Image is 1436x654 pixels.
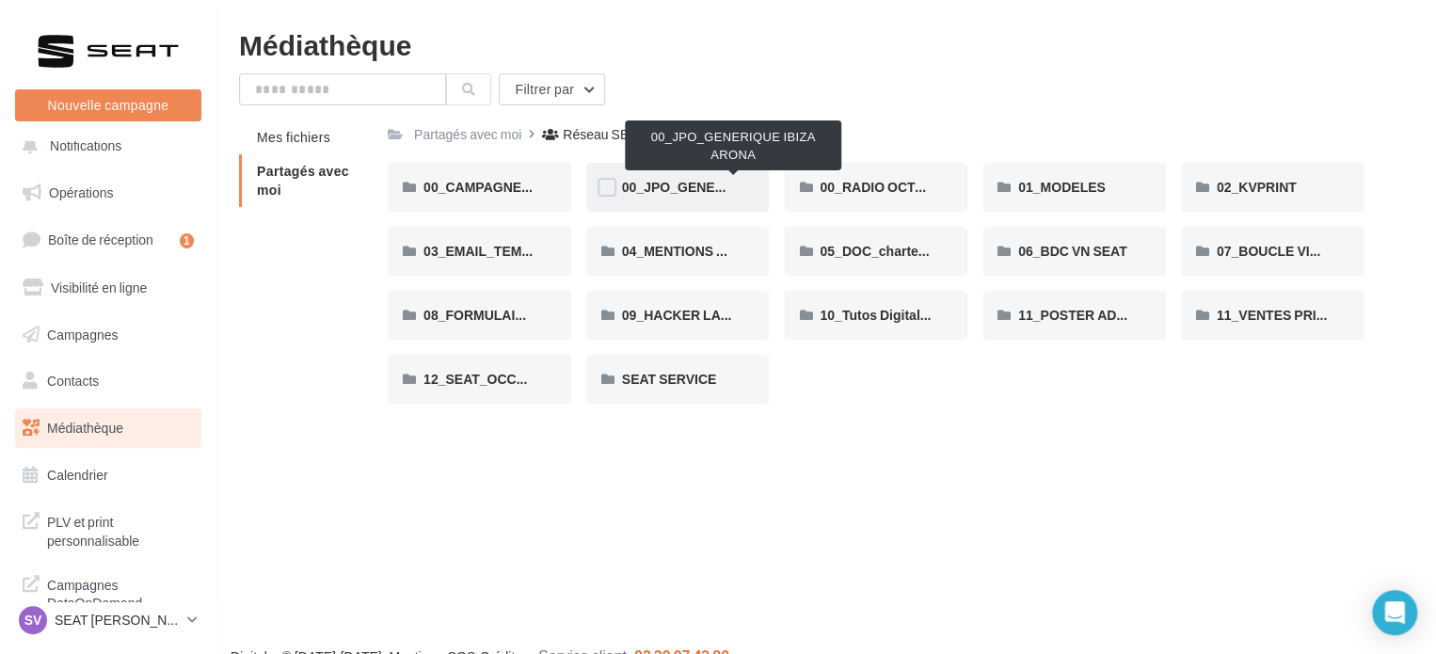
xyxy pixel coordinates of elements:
[622,243,891,259] span: 04_MENTIONS LEGALES OFFRES PRESSE
[11,455,205,495] a: Calendrier
[414,125,521,144] div: Partagés avec moi
[11,315,205,355] a: Campagnes
[622,371,717,387] span: SEAT SERVICE
[423,243,640,259] span: 03_EMAIL_TEMPLATE HTML SEAT
[625,120,841,170] div: 00_JPO_GENERIQUE IBIZA ARONA
[47,420,123,436] span: Médiathèque
[15,89,201,121] button: Nouvelle campagne
[47,373,99,389] span: Contacts
[11,219,205,260] a: Boîte de réception1
[622,179,845,195] span: 00_JPO_GENERIQUE IBIZA ARONA
[11,268,205,308] a: Visibilité en ligne
[1372,590,1417,635] div: Open Intercom Messenger
[1217,307,1388,323] span: 11_VENTES PRIVÉES SEAT
[47,509,194,550] span: PLV et print personnalisable
[47,326,119,342] span: Campagnes
[15,602,201,638] a: SV SEAT [PERSON_NAME]
[423,371,651,387] span: 12_SEAT_OCCASIONS_GARANTIES
[11,361,205,401] a: Contacts
[47,572,194,613] span: Campagnes DataOnDemand
[820,179,952,195] span: 00_RADIO OCTOBRE
[180,233,194,248] div: 1
[11,173,205,213] a: Opérations
[257,163,349,198] span: Partagés avec moi
[820,243,1065,259] span: 05_DOC_charte graphique + Guidelines
[1018,243,1126,259] span: 06_BDC VN SEAT
[11,565,205,620] a: Campagnes DataOnDemand
[1217,179,1297,195] span: 02_KVPRINT
[11,502,205,557] a: PLV et print personnalisable
[48,231,153,247] span: Boîte de réception
[239,30,1413,58] div: Médiathèque
[257,129,330,145] span: Mes fichiers
[820,307,935,323] span: 10_Tutos Digitaleo
[49,184,113,200] span: Opérations
[47,467,108,483] span: Calendrier
[24,611,42,630] span: SV
[51,279,147,295] span: Visibilité en ligne
[55,611,180,630] p: SEAT [PERSON_NAME]
[50,137,121,153] span: Notifications
[563,125,645,144] div: Réseau SEAT
[499,73,605,105] button: Filtrer par
[622,307,752,323] span: 09_HACKER LA PQR
[423,307,693,323] span: 08_FORMULAIRE DE DEMANDE CRÉATIVE
[11,126,198,166] button: Notifications
[1018,307,1182,323] span: 11_POSTER ADEME SEAT
[11,408,205,448] a: Médiathèque
[1018,179,1106,195] span: 01_MODELES
[423,179,595,195] span: 00_CAMPAGNE_OCTOBRE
